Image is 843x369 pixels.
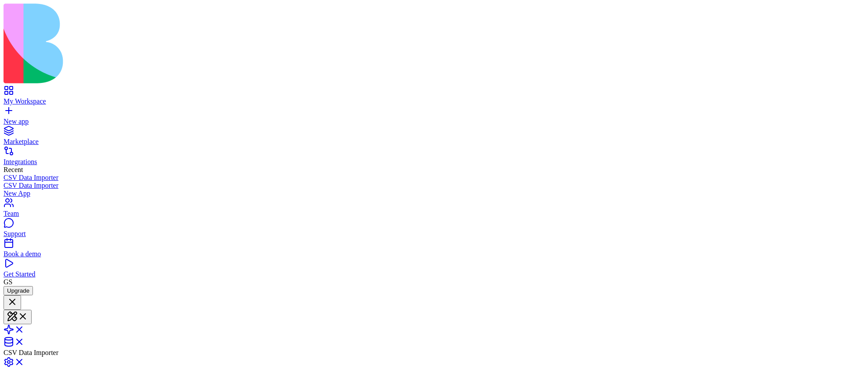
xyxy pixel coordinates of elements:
a: My Workspace [4,90,839,105]
button: Upgrade [4,286,33,295]
a: Team [4,202,839,218]
a: New App [4,190,839,197]
a: Marketplace [4,130,839,146]
span: Recent [4,166,23,173]
a: Integrations [4,150,839,166]
div: My Workspace [4,97,839,105]
div: Support [4,230,839,238]
span: GS [4,278,12,286]
div: Team [4,210,839,218]
a: Upgrade [4,287,33,294]
a: New app [4,110,839,125]
a: Book a demo [4,242,839,258]
img: logo [4,4,357,83]
div: Integrations [4,158,839,166]
a: CSV Data Importer [4,182,839,190]
div: New app [4,118,839,125]
a: Get Started [4,262,839,278]
div: Marketplace [4,138,839,146]
div: Book a demo [4,250,839,258]
span: CSV Data Importer [4,349,58,356]
a: CSV Data Importer [4,174,839,182]
div: Get Started [4,270,839,278]
a: Support [4,222,839,238]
